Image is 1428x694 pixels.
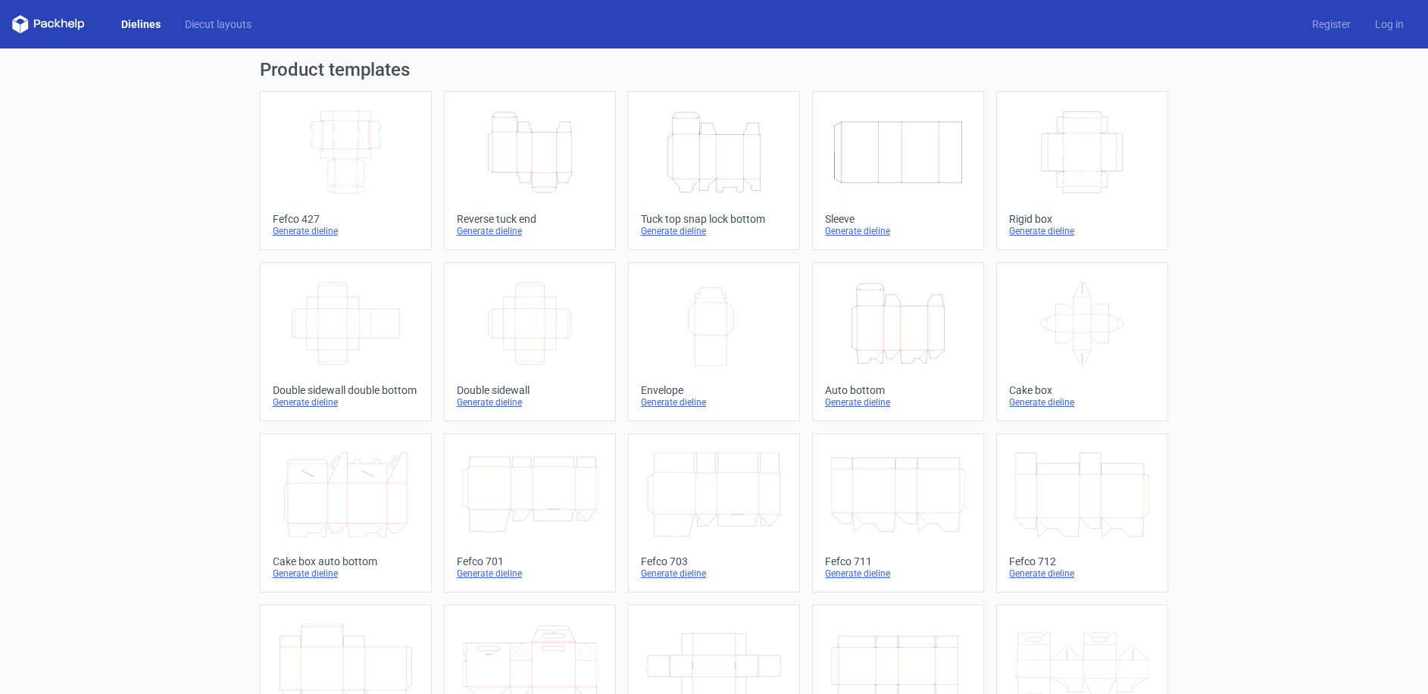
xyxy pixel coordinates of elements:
[457,555,603,567] div: Fefco 701
[273,567,419,580] div: Generate dieline
[457,213,603,225] div: Reverse tuck end
[273,225,419,237] div: Generate dieline
[996,91,1168,250] a: Rigid boxGenerate dieline
[996,433,1168,592] a: Fefco 712Generate dieline
[273,396,419,408] div: Generate dieline
[173,17,264,32] a: Diecut layouts
[641,567,787,580] div: Generate dieline
[1300,17,1363,32] a: Register
[260,433,432,592] a: Cake box auto bottomGenerate dieline
[273,384,419,396] div: Double sidewall double bottom
[1009,567,1155,580] div: Generate dieline
[825,213,971,225] div: Sleeve
[1363,17,1416,32] a: Log in
[825,396,971,408] div: Generate dieline
[812,91,984,250] a: SleeveGenerate dieline
[1009,396,1155,408] div: Generate dieline
[641,384,787,396] div: Envelope
[825,555,971,567] div: Fefco 711
[260,262,432,421] a: Double sidewall double bottomGenerate dieline
[812,262,984,421] a: Auto bottomGenerate dieline
[825,567,971,580] div: Generate dieline
[628,262,800,421] a: EnvelopeGenerate dieline
[457,567,603,580] div: Generate dieline
[260,61,1169,79] h1: Product templates
[260,91,432,250] a: Fefco 427Generate dieline
[641,213,787,225] div: Tuck top snap lock bottom
[1009,213,1155,225] div: Rigid box
[825,384,971,396] div: Auto bottom
[641,225,787,237] div: Generate dieline
[1009,225,1155,237] div: Generate dieline
[273,213,419,225] div: Fefco 427
[628,433,800,592] a: Fefco 703Generate dieline
[1009,555,1155,567] div: Fefco 712
[273,555,419,567] div: Cake box auto bottom
[825,225,971,237] div: Generate dieline
[109,17,173,32] a: Dielines
[628,91,800,250] a: Tuck top snap lock bottomGenerate dieline
[1009,384,1155,396] div: Cake box
[457,396,603,408] div: Generate dieline
[444,262,616,421] a: Double sidewallGenerate dieline
[812,433,984,592] a: Fefco 711Generate dieline
[641,555,787,567] div: Fefco 703
[641,396,787,408] div: Generate dieline
[996,262,1168,421] a: Cake boxGenerate dieline
[457,384,603,396] div: Double sidewall
[457,225,603,237] div: Generate dieline
[444,91,616,250] a: Reverse tuck endGenerate dieline
[444,433,616,592] a: Fefco 701Generate dieline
